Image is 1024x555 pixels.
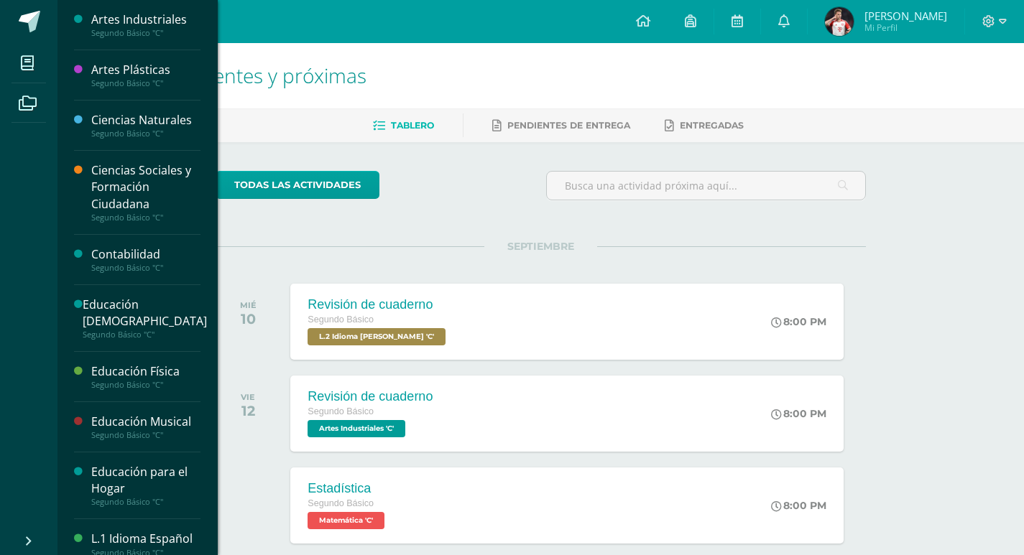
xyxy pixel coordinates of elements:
input: Busca una actividad próxima aquí... [547,172,865,200]
a: Educación para el HogarSegundo Básico "C" [91,464,200,507]
div: 8:00 PM [771,407,826,420]
span: Pendientes de entrega [507,120,630,131]
img: 5c98dc5d1e18a08f2a27312ec0a15bda.png [825,7,854,36]
a: Artes IndustrialesSegundo Básico "C" [91,11,200,38]
a: Entregadas [665,114,744,137]
a: Ciencias Sociales y Formación CiudadanaSegundo Básico "C" [91,162,200,222]
a: Tablero [373,114,434,137]
div: Segundo Básico "C" [91,78,200,88]
a: Artes PlásticasSegundo Básico "C" [91,62,200,88]
div: VIE [241,392,255,402]
div: Ciencias Sociales y Formación Ciudadana [91,162,200,212]
a: Educación [DEMOGRAPHIC_DATA]Segundo Básico "C" [83,297,207,340]
div: 8:00 PM [771,499,826,512]
div: Segundo Básico "C" [91,263,200,273]
a: Educación MusicalSegundo Básico "C" [91,414,200,440]
a: Ciencias NaturalesSegundo Básico "C" [91,112,200,139]
span: Artes Industriales 'C' [308,420,405,437]
div: Revisión de cuaderno [308,297,449,312]
div: Artes Industriales [91,11,200,28]
span: [PERSON_NAME] [864,9,947,23]
a: ContabilidadSegundo Básico "C" [91,246,200,273]
a: Educación FísicaSegundo Básico "C" [91,363,200,390]
span: Entregadas [680,120,744,131]
div: 8:00 PM [771,315,826,328]
span: Mi Perfil [864,22,947,34]
div: Estadística [308,481,388,496]
a: Pendientes de entrega [492,114,630,137]
span: Segundo Básico [308,498,374,508]
div: 10 [240,310,257,327]
span: Segundo Básico [308,406,374,416]
div: Educación Física [91,363,200,380]
div: Segundo Básico "C" [91,213,200,223]
div: Educación para el Hogar [91,464,200,497]
div: Segundo Básico "C" [91,497,200,507]
div: Artes Plásticas [91,62,200,78]
div: Segundo Básico "C" [91,129,200,139]
div: Segundo Básico "C" [91,430,200,440]
span: Tablero [391,120,434,131]
div: Educación [DEMOGRAPHIC_DATA] [83,297,207,330]
div: Ciencias Naturales [91,112,200,129]
div: Segundo Básico "C" [91,28,200,38]
div: L.1 Idioma Español [91,531,200,547]
div: Contabilidad [91,246,200,263]
span: Segundo Básico [308,314,374,325]
div: MIÉ [240,300,257,310]
div: Educación Musical [91,414,200,430]
div: Segundo Básico "C" [91,380,200,390]
div: Revisión de cuaderno [308,389,433,404]
span: Matemática 'C' [308,512,384,529]
span: Actividades recientes y próximas [75,62,366,89]
a: todas las Actividades [216,171,379,199]
div: 12 [241,402,255,419]
span: L.2 Idioma Maya Kaqchikel 'C' [308,328,446,345]
div: Segundo Básico "C" [83,330,207,340]
span: SEPTIEMBRE [484,240,597,253]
